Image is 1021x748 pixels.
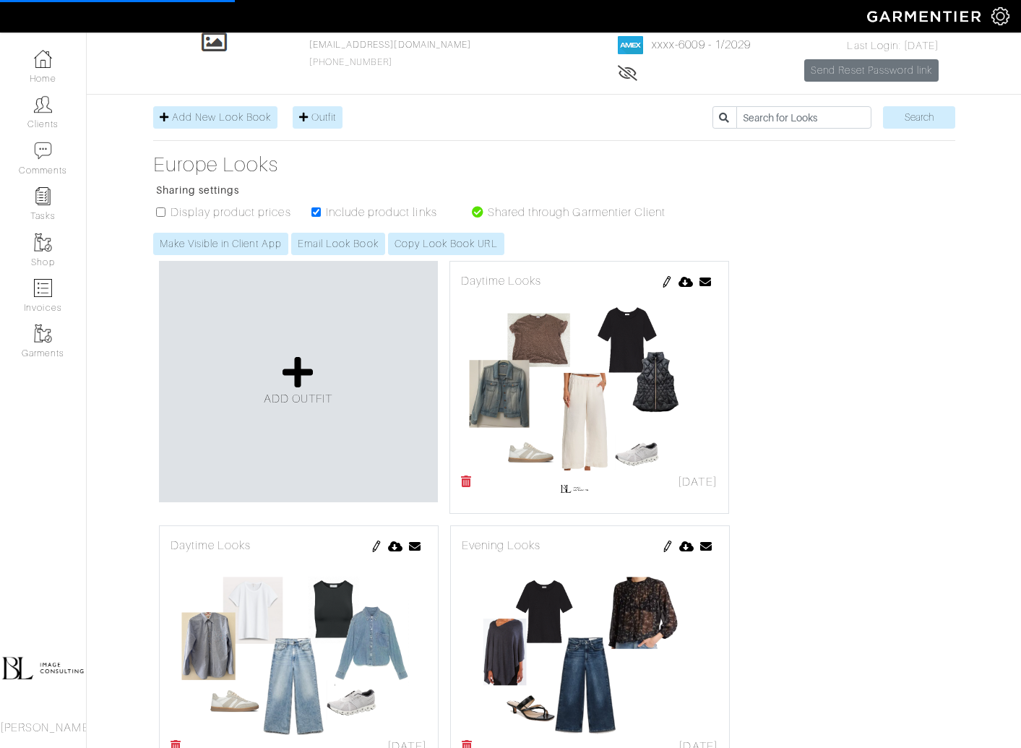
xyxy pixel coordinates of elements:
a: Copy Look Book URL [388,233,504,255]
div: Daytime Looks [171,537,427,554]
img: pen-cf24a1663064a2ec1b9c1bd2387e9de7a2fa800b781884d57f21acf72779bad2.png [371,541,382,552]
img: clients-icon-6bae9207a08558b7cb47a8932f037763ab4055f8c8b6bfacd5dc20c3e0201464.png [34,95,52,113]
a: ADD OUTFIT [264,355,333,408]
img: 1757990196.png [461,290,718,470]
img: 1757990373.png [171,554,427,735]
div: Daytime Looks [461,272,718,290]
label: Shared through Garmentier Client [488,204,666,221]
span: Add New Look Book [172,111,272,123]
img: pen-cf24a1663064a2ec1b9c1bd2387e9de7a2fa800b781884d57f21acf72779bad2.png [661,276,673,288]
img: orders-icon-0abe47150d42831381b5fb84f609e132dff9fe21cb692f30cb5eec754e2cba89.png [34,279,52,297]
p: Sharing settings [156,183,681,198]
img: reminder-icon-8004d30b9f0a5d33ae49ab947aed9ed385cf756f9e5892f1edd6e32f2345188e.png [34,187,52,205]
a: Add New Look Book [153,106,278,129]
img: garments-icon-b7da505a4dc4fd61783c78ac3ca0ef83fa9d6f193b1c9dc38574b1d14d53ca28.png [34,233,52,252]
a: Email Look Book [291,233,385,255]
img: 1678927864198.png [560,473,589,502]
a: Make Visible in Client App [153,233,288,255]
span: ADD OUTFIT [264,392,333,405]
img: 1757990524.png [462,554,718,735]
a: xxxx-6009 - 1/2029 [652,38,751,51]
div: Evening Looks [462,537,718,554]
input: Search [883,106,955,129]
div: Last Login: [DATE] [804,38,939,54]
img: pen-cf24a1663064a2ec1b9c1bd2387e9de7a2fa800b781884d57f21acf72779bad2.png [662,541,673,552]
label: Include product links [326,204,437,221]
a: Send Reset Password link [804,59,939,82]
img: garments-icon-b7da505a4dc4fd61783c78ac3ca0ef83fa9d6f193b1c9dc38574b1d14d53ca28.png [34,324,52,343]
label: Display product prices [171,204,291,221]
span: Outfit [311,111,336,123]
img: dashboard-icon-dbcd8f5a0b271acd01030246c82b418ddd0df26cd7fceb0bd07c9910d44c42f6.png [34,50,52,68]
img: gear-icon-white-bd11855cb880d31180b6d7d6211b90ccbf57a29d726f0c71d8c61bd08dd39cc2.png [991,7,1009,25]
a: Outfit [293,106,343,129]
img: american_express-1200034d2e149cdf2cc7894a33a747db654cf6f8355cb502592f1d228b2ac700.png [618,36,643,54]
input: Search for Looks [736,106,871,129]
span: [DATE] [678,473,717,491]
img: garmentier-logo-header-white-b43fb05a5012e4ada735d5af1a66efaba907eab6374d6393d1fbf88cb4ef424d.png [860,4,991,29]
span: [PHONE_NUMBER] [309,40,471,67]
img: comment-icon-a0a6a9ef722e966f86d9cbdc48e553b5cf19dbc54f86b18d962a5391bc8f6eb6.png [34,142,52,160]
a: Europe Looks [153,152,681,177]
a: [EMAIL_ADDRESS][DOMAIN_NAME] [309,40,471,50]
